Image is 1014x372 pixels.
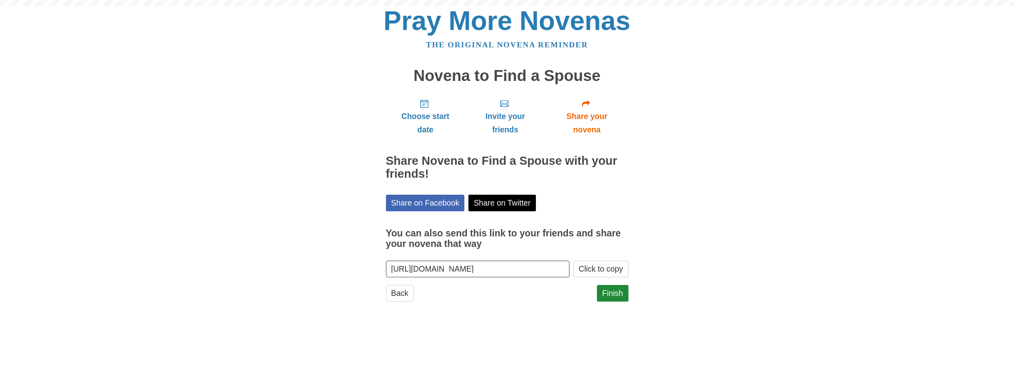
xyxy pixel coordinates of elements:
[386,155,628,181] h2: Share Novena to Find a Spouse with your friends!
[386,67,628,85] h1: Novena to Find a Spouse
[465,92,545,140] a: Invite your friends
[386,195,465,211] a: Share on Facebook
[473,110,537,136] span: Invite your friends
[546,92,628,140] a: Share your novena
[386,92,465,140] a: Choose start date
[386,285,414,302] a: Back
[573,261,628,277] button: Click to copy
[426,40,588,49] a: The original novena reminder
[468,195,536,211] a: Share on Twitter
[554,110,620,136] span: Share your novena
[384,6,630,36] a: Pray More Novenas
[394,110,457,136] span: Choose start date
[597,285,628,302] a: Finish
[386,228,628,249] h3: You can also send this link to your friends and share your novena that way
